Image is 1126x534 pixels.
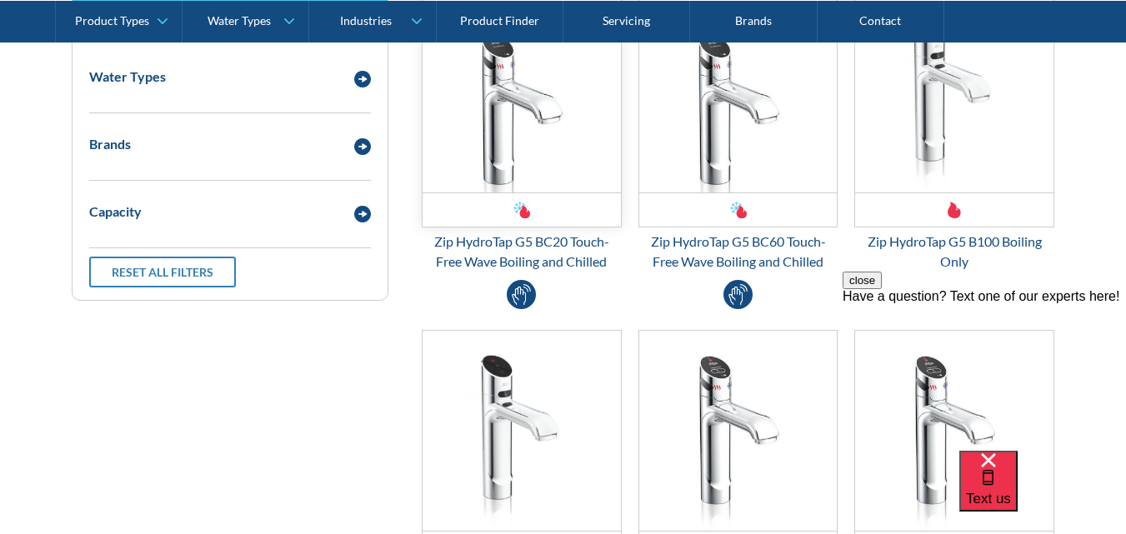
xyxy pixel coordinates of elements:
div: Brands [89,134,131,154]
div: Zip HydroTap G5 BC20 Touch-Free Wave Boiling and Chilled [422,232,622,272]
iframe: podium webchat widget prompt [843,272,1126,472]
img: Zip HydroTap G5 B60 Boiling Only [423,331,621,531]
div: Zip HydroTap G5 BC60 Touch-Free Wave Boiling and Chilled [638,232,838,272]
div: Water Types [208,13,271,27]
div: Zip HydroTap G5 B100 Boiling Only [854,232,1054,272]
img: Zip HydroTap G5 BCS100 Touch-Free Wave Boiling, Chilled and Sparkling [639,331,838,531]
iframe: podium webchat widget bubble [959,451,1126,534]
div: Capacity [89,202,142,222]
div: Water Types [89,67,166,87]
div: Product Types [75,13,149,27]
a: Reset all filters [89,257,236,287]
div: Industries [340,13,392,27]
